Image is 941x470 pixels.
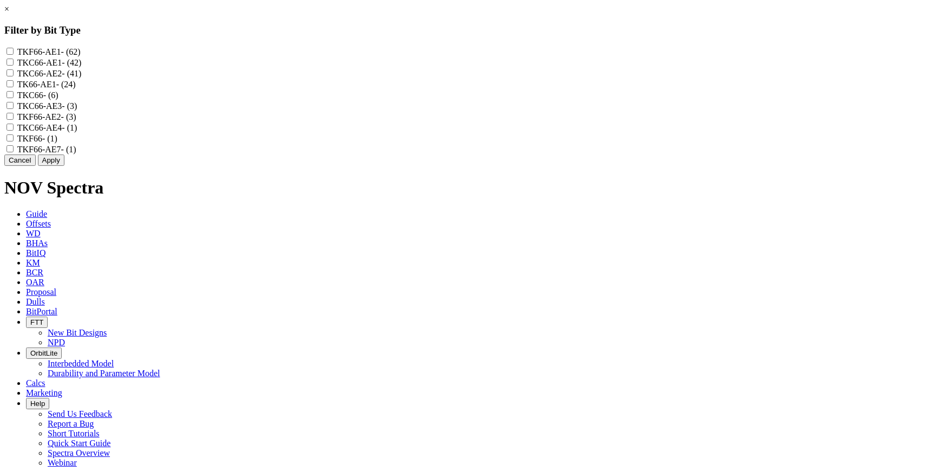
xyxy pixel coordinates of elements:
[26,388,62,397] span: Marketing
[26,287,56,297] span: Proposal
[48,359,114,368] a: Interbedded Model
[48,458,77,467] a: Webinar
[26,307,57,316] span: BitPortal
[17,47,81,56] label: TKF66-AE1
[4,4,9,14] a: ×
[48,369,160,378] a: Durability and Parameter Model
[42,134,57,143] span: - (1)
[48,429,100,438] a: Short Tutorials
[17,145,76,154] label: TKF66-AE7
[26,297,45,306] span: Dulls
[26,258,40,267] span: KM
[30,318,43,326] span: FTT
[48,419,94,428] a: Report a Bug
[26,248,45,257] span: BitIQ
[62,123,77,132] span: - (1)
[43,91,58,100] span: - (6)
[4,154,36,166] button: Cancel
[48,328,107,337] a: New Bit Designs
[62,69,81,78] span: - (41)
[62,101,77,111] span: - (3)
[61,112,76,121] span: - (3)
[26,239,48,248] span: BHAs
[48,409,112,419] a: Send Us Feedback
[61,145,76,154] span: - (1)
[26,378,45,388] span: Calcs
[62,58,81,67] span: - (42)
[30,400,45,408] span: Help
[26,219,51,228] span: Offsets
[48,439,110,448] a: Quick Start Guide
[17,91,58,100] label: TKC66
[17,80,76,89] label: TK66-AE1
[26,229,41,238] span: WD
[17,58,82,67] label: TKC66-AE1
[48,338,65,347] a: NPD
[17,112,76,121] label: TKF66-AE2
[38,154,64,166] button: Apply
[61,47,81,56] span: - (62)
[17,134,57,143] label: TKF66
[26,209,47,218] span: Guide
[56,80,76,89] span: - (24)
[4,24,937,36] h3: Filter by Bit Type
[48,448,110,458] a: Spectra Overview
[26,278,44,287] span: OAR
[30,349,57,357] span: OrbitLite
[17,69,82,78] label: TKC66-AE2
[4,178,937,198] h1: NOV Spectra
[17,101,77,111] label: TKC66-AE3
[26,268,43,277] span: BCR
[17,123,77,132] label: TKC66-AE4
